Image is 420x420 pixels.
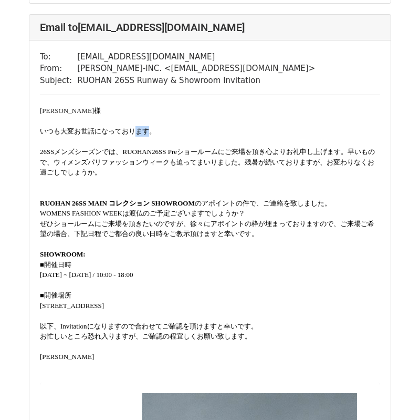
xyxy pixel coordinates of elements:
[77,63,315,75] td: [PERSON_NAME]-INC. < [EMAIL_ADDRESS][DOMAIN_NAME] >
[40,261,71,269] font: ■開催日時
[40,271,133,279] font: [DATE] ~ [DATE] / 10:00 - 18:00
[40,290,380,301] div: ■開催場所
[40,250,86,258] font: SHOWROOM:
[77,51,315,63] td: [EMAIL_ADDRESS][DOMAIN_NAME]
[40,220,374,238] font: ぜひショールームにご来場を頂きたいのですが、 徐々にアポイントの枠が埋まっておりますので、ご来場ご希望の場合、 下記日程でご都合の良い日時をご教示頂けますと幸いです。
[40,322,258,330] font: 以下、Invitationになりますので合わせてご確認を頂けますと幸いです。
[77,75,315,87] td: RUOHAN 26SS Runway & Showroom Invitation
[40,51,77,63] td: To:
[94,107,101,115] font: 様
[40,63,77,75] td: From:
[40,301,380,311] div: [STREET_ADDRESS]
[40,199,331,207] font: のアポイントの件で、ご連絡を致しました。
[40,148,375,176] font: 26SSメンズシーズンでは、 RUOHAN26SS Preショールームにご来場を頂き心よりお礼申し上げます 。早いもので、ウィメンズパリファッションウィークも迫ってまい りました。残暑が続いてお...
[40,199,195,207] b: RUOHAN 26SS MAIN コレクション SHOWROOM
[40,21,380,34] h4: Email to [EMAIL_ADDRESS][DOMAIN_NAME]
[40,353,94,361] font: [PERSON_NAME]
[367,370,420,420] iframe: Chat Widget
[40,75,77,87] td: Subject:
[40,107,94,115] span: [PERSON_NAME]
[40,127,156,135] font: いつも大変お世話になっております。
[40,209,245,217] font: WOMENS FASHION WEEKは渡仏のご予定ございますでしょうか？
[40,332,251,340] font: お忙しいところ恐れ入りますが、 ご確認の程宜しくお願い致します。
